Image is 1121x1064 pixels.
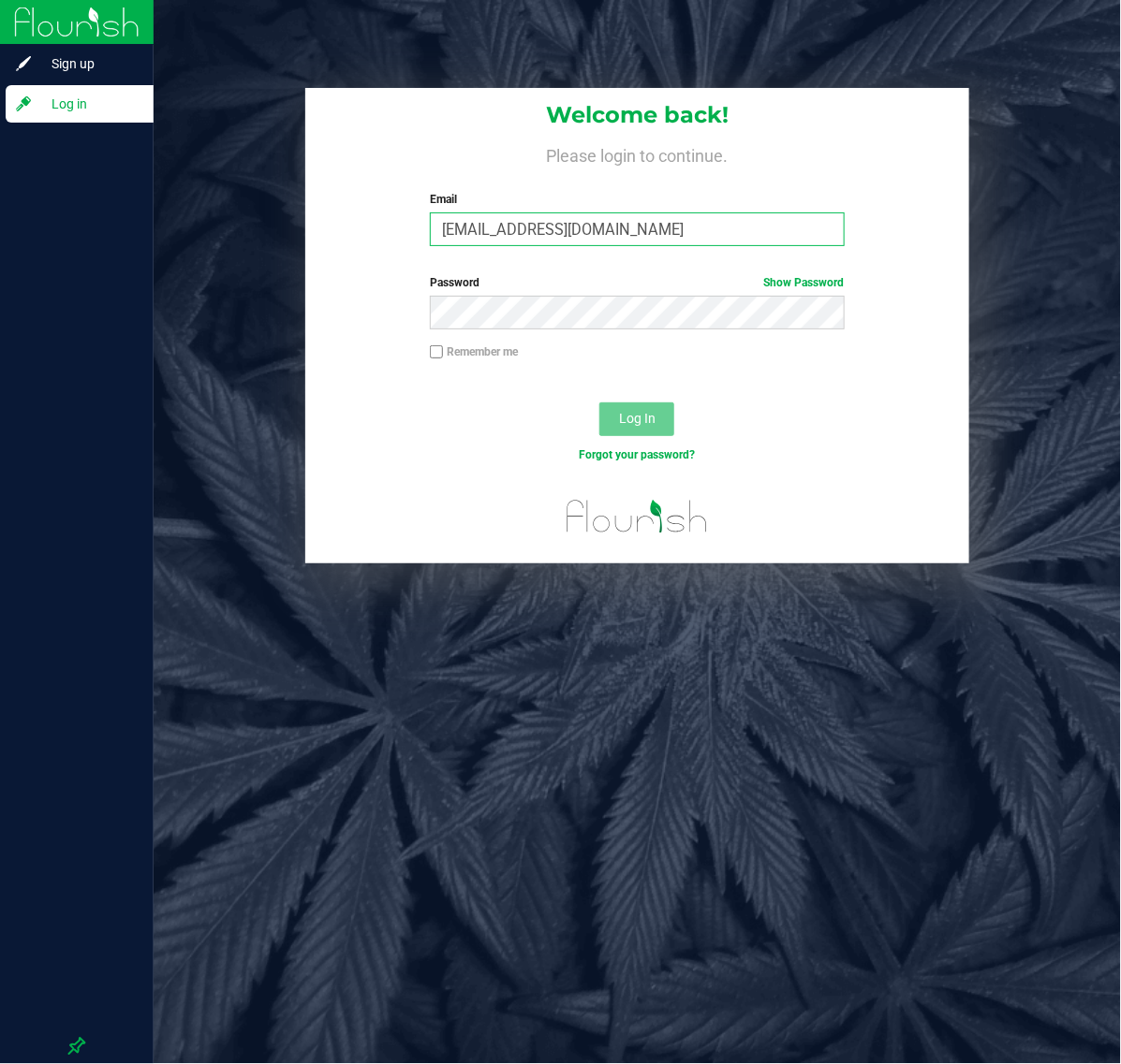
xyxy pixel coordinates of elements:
label: Remember me [430,343,518,360]
button: Log In [599,402,674,436]
inline-svg: Sign up [14,54,33,73]
span: Password [430,276,479,289]
inline-svg: Log in [14,95,33,113]
h1: Welcome back! [305,103,969,127]
h4: Please login to continue. [305,142,969,165]
label: Email [430,191,844,208]
a: Show Password [764,276,845,289]
input: Remember me [430,345,443,358]
span: Sign up [33,52,145,75]
img: flourish_logo.svg [554,483,720,550]
a: Forgot your password? [579,448,695,461]
span: Log In [619,411,656,426]
label: Pin the sidebar to full width on large screens [67,1037,86,1056]
span: Log in [33,93,145,115]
